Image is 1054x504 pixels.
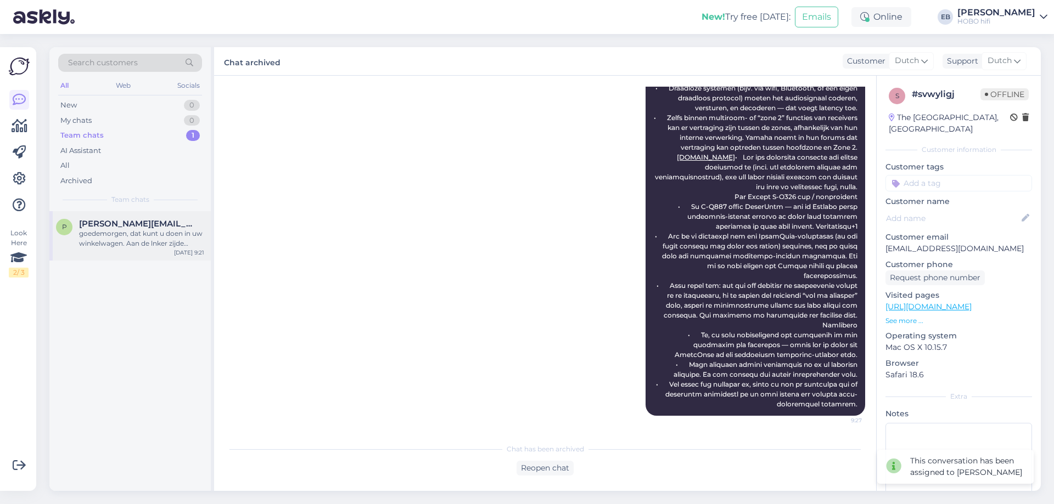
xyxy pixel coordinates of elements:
[795,7,838,27] button: Emails
[677,153,735,161] a: [DOMAIN_NAME]
[60,115,92,126] div: My chats
[702,12,725,22] b: New!
[885,408,1032,420] p: Notes
[885,316,1032,326] p: See more ...
[843,55,885,67] div: Customer
[895,55,919,67] span: Dutch
[79,219,193,229] span: paul.van.dijk@upcmail.nl
[938,9,953,25] div: EB
[910,455,1025,478] div: This conversation has been assigned to [PERSON_NAME]
[957,8,1035,17] div: [PERSON_NAME]
[60,130,104,141] div: Team chats
[943,55,978,67] div: Support
[885,145,1032,155] div: Customer information
[885,358,1032,369] p: Browser
[885,231,1032,243] p: Customer email
[886,212,1019,224] input: Add name
[60,160,70,171] div: All
[184,100,200,111] div: 0
[885,330,1032,342] p: Operating system
[885,369,1032,381] p: Safari 18.6
[885,270,985,285] div: Request phone number
[68,57,138,69] span: Search customers
[885,302,972,312] a: [URL][DOMAIN_NAME]
[79,229,204,248] div: goedemorgen, dat kunt u doen in uw winkelwagen. Aan de lnker zijde onder de grijze knop verder wi...
[111,195,149,205] span: Team chats
[60,100,77,111] div: New
[9,56,30,77] img: Askly Logo
[980,88,1029,100] span: Offline
[114,78,133,93] div: Web
[885,175,1032,191] input: Add a tag
[58,78,71,93] div: All
[885,161,1032,173] p: Customer tags
[174,248,204,257] div: [DATE] 9:21
[851,7,911,27] div: Online
[885,392,1032,401] div: Extra
[885,342,1032,353] p: Mac OS X 10.15.7
[988,55,1012,67] span: Dutch
[517,461,574,475] div: Reopen chat
[62,223,67,231] span: p
[224,54,281,69] label: Chat archived
[957,8,1047,26] a: [PERSON_NAME]HOBO hifi
[9,228,29,278] div: Look Here
[885,290,1032,301] p: Visited pages
[889,112,1010,135] div: The [GEOGRAPHIC_DATA], [GEOGRAPHIC_DATA]
[9,268,29,278] div: 2 / 3
[175,78,202,93] div: Socials
[895,92,899,100] span: s
[885,243,1032,254] p: [EMAIL_ADDRESS][DOMAIN_NAME]
[507,444,584,454] span: Chat has been archived
[702,10,790,24] div: Try free [DATE]:
[885,196,1032,207] p: Customer name
[60,145,101,156] div: AI Assistant
[184,115,200,126] div: 0
[957,17,1035,26] div: HOBO hifi
[885,259,1032,270] p: Customer phone
[60,175,92,186] div: Archived
[912,88,980,101] div: # svwyligj
[821,416,862,424] span: 9:27
[186,130,200,141] div: 1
